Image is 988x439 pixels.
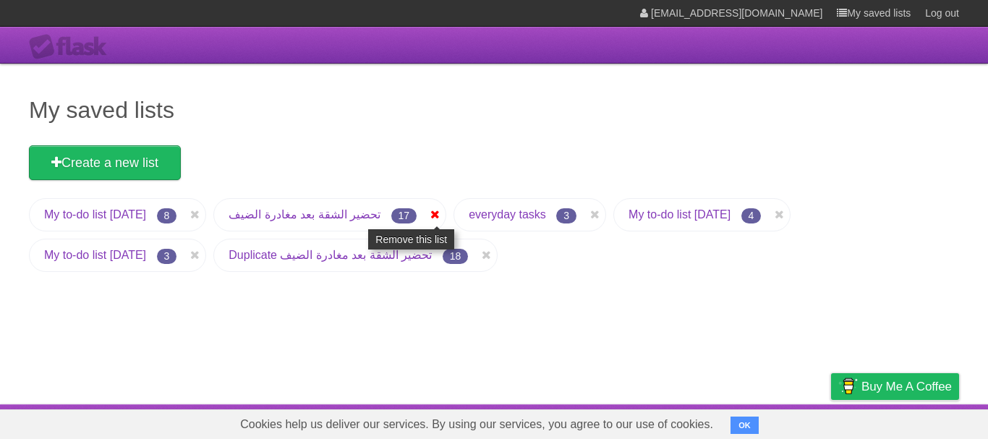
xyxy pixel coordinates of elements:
[741,208,762,223] span: 4
[226,410,728,439] span: Cookies help us deliver our services. By using our services, you agree to our use of cookies.
[229,208,380,221] a: تحضير الشقة بعد مغادرة الضيف
[686,408,745,435] a: Developers
[29,93,959,127] h1: My saved lists
[831,373,959,400] a: Buy me a coffee
[763,408,795,435] a: Terms
[639,408,669,435] a: About
[391,208,417,223] span: 17
[469,208,546,221] a: everyday tasks
[861,374,952,399] span: Buy me a coffee
[838,374,858,398] img: Buy me a coffee
[812,408,850,435] a: Privacy
[731,417,759,434] button: OK
[229,249,432,261] a: Duplicate تحضير الشقة بعد مغادرة الضيف
[44,208,146,221] a: My to-do list [DATE]
[157,208,177,223] span: 8
[29,145,181,180] a: Create a new list
[868,408,959,435] a: Suggest a feature
[44,249,146,261] a: My to-do list [DATE]
[157,249,177,264] span: 3
[629,208,731,221] a: My to-do list [DATE]
[443,249,469,264] span: 18
[29,34,116,60] div: Flask
[556,208,576,223] span: 3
